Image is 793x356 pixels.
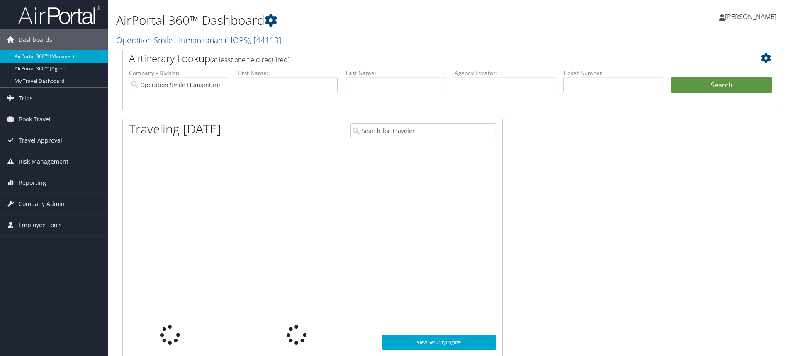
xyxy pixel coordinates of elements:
[19,109,51,130] span: Book Travel
[19,88,33,109] span: Trips
[350,123,496,138] input: Search for Traveler
[19,215,62,235] span: Employee Tools
[19,29,52,50] span: Dashboards
[19,151,68,172] span: Risk Management
[250,34,281,46] span: , [ 44113 ]
[725,12,776,21] span: [PERSON_NAME]
[671,77,772,94] button: Search
[116,12,562,29] h1: AirPortal 360™ Dashboard
[129,69,229,77] label: Company - Division:
[563,69,664,77] label: Ticket Number:
[19,194,65,214] span: Company Admin
[210,55,289,64] span: (at least one field required)
[19,172,46,193] span: Reporting
[455,69,555,77] label: Agency Locator:
[346,69,446,77] label: Last Name:
[129,120,221,138] h1: Traveling [DATE]
[238,69,338,77] label: First Name:
[116,34,281,46] a: Operation Smile Humanitarian
[18,5,101,25] img: airportal-logo.png
[719,4,785,29] a: [PERSON_NAME]
[129,51,717,65] h2: Airtinerary Lookup
[382,335,496,350] a: View SecurityLogic®
[225,34,250,46] span: ( HOPS )
[19,130,62,151] span: Travel Approval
